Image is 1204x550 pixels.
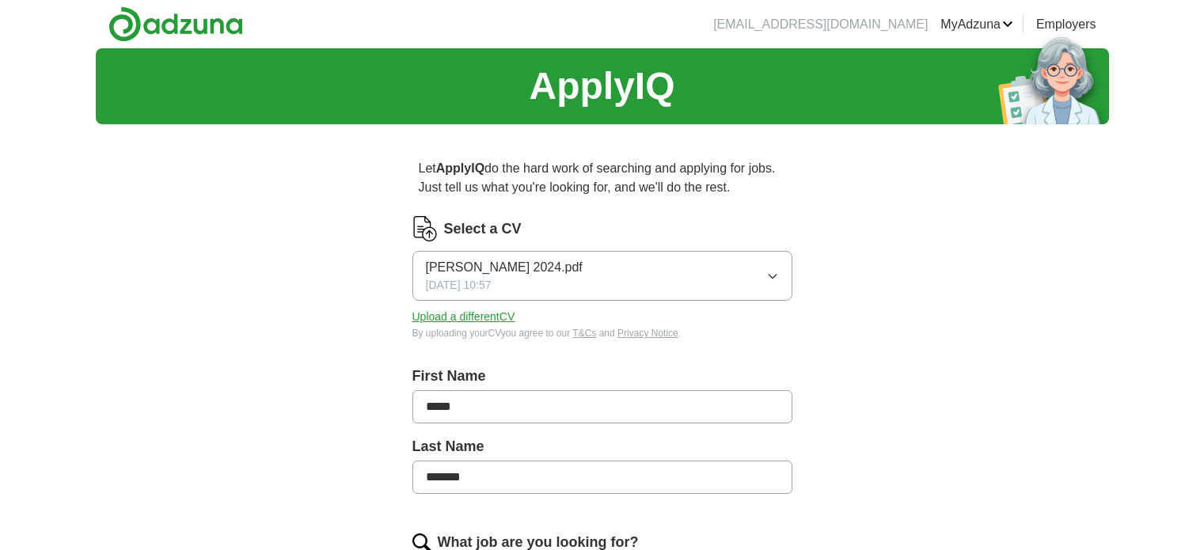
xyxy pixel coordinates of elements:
[1036,15,1096,34] a: Employers
[940,15,1013,34] a: MyAdzuna
[412,216,438,241] img: CV Icon
[412,366,792,387] label: First Name
[426,277,492,294] span: [DATE] 10:57
[617,328,678,339] a: Privacy Notice
[412,326,792,340] div: By uploading your CV you agree to our and .
[412,436,792,457] label: Last Name
[572,328,596,339] a: T&Cs
[713,15,928,34] li: [EMAIL_ADDRESS][DOMAIN_NAME]
[426,258,583,277] span: [PERSON_NAME] 2024.pdf
[412,251,792,301] button: [PERSON_NAME] 2024.pdf[DATE] 10:57
[412,153,792,203] p: Let do the hard work of searching and applying for jobs. Just tell us what you're looking for, an...
[529,58,674,115] h1: ApplyIQ
[444,218,522,240] label: Select a CV
[108,6,243,42] img: Adzuna logo
[412,309,515,325] button: Upload a differentCV
[436,161,484,175] strong: ApplyIQ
